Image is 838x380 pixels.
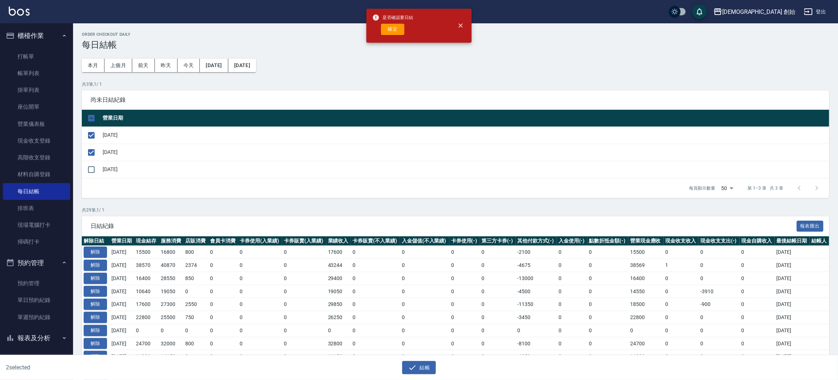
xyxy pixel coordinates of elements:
td: 0 [400,259,449,272]
td: 0 [663,350,698,363]
td: 0 [400,350,449,363]
div: [DEMOGRAPHIC_DATA] 創始 [722,7,795,16]
td: 0 [740,324,775,337]
button: 確定 [381,24,404,35]
td: 0 [208,259,238,272]
a: 營業儀表板 [3,116,70,132]
button: 解除 [84,286,107,297]
td: [DATE] [110,285,134,298]
td: 0 [740,350,775,363]
td: 40870 [159,259,183,272]
td: 0 [698,259,739,272]
td: 0 [238,272,282,285]
td: 0 [238,311,282,324]
button: 昨天 [155,59,178,72]
button: 櫃檯作業 [3,26,70,45]
td: [DATE] [775,350,810,363]
td: 16400 [628,272,663,285]
th: 卡券使用(-) [449,236,480,246]
td: [DATE] [110,324,134,337]
td: 24700 [628,337,663,350]
td: 2374 [183,259,208,272]
td: 38569 [628,259,663,272]
td: 0 [587,298,628,311]
td: -4500 [516,285,557,298]
td: 750 [183,311,208,324]
td: [DATE] [110,311,134,324]
td: [DATE] [101,161,829,178]
td: 2550 [183,298,208,311]
td: 0 [480,272,516,285]
td: [DATE] [101,127,829,144]
td: 0 [351,285,400,298]
td: 0 [587,337,628,350]
td: 15500 [628,246,663,259]
td: [DATE] [775,298,810,311]
td: 0 [449,324,480,337]
td: 0 [208,298,238,311]
td: 0 [238,298,282,311]
td: 0 [208,272,238,285]
td: 0 [400,298,449,311]
td: 0 [351,246,400,259]
button: [DATE] [228,59,256,72]
td: 29400 [326,272,351,285]
a: 每日結帳 [3,183,70,200]
td: 0 [698,324,739,337]
td: 0 [663,285,698,298]
p: 第 1–3 筆 共 3 筆 [748,185,783,191]
td: 0 [282,298,326,311]
a: 排班表 [3,200,70,217]
td: 0 [238,259,282,272]
td: 0 [587,324,628,337]
td: 0 [238,285,282,298]
td: 0 [282,311,326,324]
a: 預約管理 [3,275,70,292]
td: 0 [238,324,282,337]
td: 11800 [134,350,159,363]
td: [DATE] [110,350,134,363]
td: 29850 [326,298,351,311]
th: 最後結帳日期 [775,236,810,246]
td: 0 [628,324,663,337]
td: 0 [587,350,628,363]
td: 0 [587,246,628,259]
th: 結帳人 [810,236,829,246]
td: 0 [183,285,208,298]
th: 店販消費 [183,236,208,246]
button: 上個月 [104,59,132,72]
td: 16150 [326,350,351,363]
td: 28550 [159,272,183,285]
td: 0 [740,298,775,311]
td: 11800 [628,350,663,363]
td: 0 [480,298,516,311]
td: 0 [480,350,516,363]
td: 0 [400,324,449,337]
td: 22800 [134,311,159,324]
span: 尚未日結紀錄 [91,96,820,104]
td: 0 [557,337,587,350]
td: 0 [208,337,238,350]
a: 掛單列表 [3,82,70,98]
td: 0 [480,311,516,324]
td: 0 [449,298,480,311]
td: 0 [740,285,775,298]
td: 38570 [134,259,159,272]
td: 0 [480,337,516,350]
td: 0 [449,350,480,363]
td: 0 [159,324,183,337]
button: [DATE] [200,59,228,72]
td: 26250 [326,311,351,324]
th: 業績收入 [326,236,351,246]
td: 0 [698,350,739,363]
td: 19050 [159,285,183,298]
a: 報表匯出 [797,222,824,229]
td: 27300 [159,298,183,311]
th: 其他付款方式(-) [516,236,557,246]
a: 單日預約紀錄 [3,292,70,309]
td: 0 [480,246,516,259]
td: 0 [400,272,449,285]
td: [DATE] [110,246,134,259]
td: 0 [238,246,282,259]
td: 0 [351,324,400,337]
